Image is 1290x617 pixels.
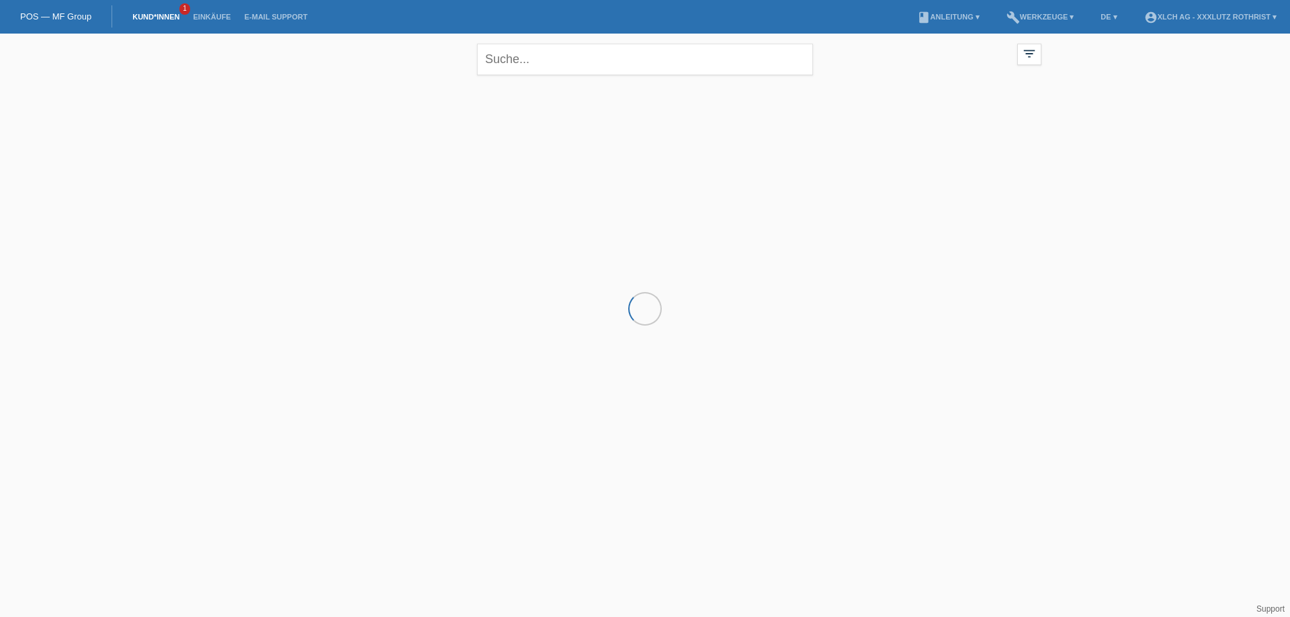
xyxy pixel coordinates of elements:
a: DE ▾ [1094,13,1123,21]
a: Einkäufe [186,13,237,21]
a: bookAnleitung ▾ [910,13,986,21]
a: Support [1256,604,1285,614]
span: 1 [179,3,190,15]
i: book [917,11,931,24]
div: Sie haben die falsche Anmeldeseite in Ihren Lesezeichen/Favoriten gespeichert. Bitte nicht [DOMAI... [511,36,779,75]
i: account_circle [1144,11,1158,24]
a: account_circleXLCH AG - XXXLutz Rothrist ▾ [1137,13,1283,21]
a: buildWerkzeuge ▾ [1000,13,1081,21]
a: E-Mail Support [238,13,314,21]
a: POS — MF Group [20,11,91,21]
a: Kund*innen [126,13,186,21]
i: build [1006,11,1020,24]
